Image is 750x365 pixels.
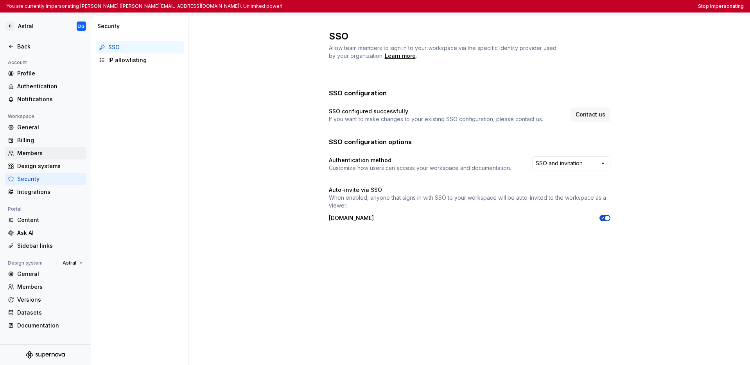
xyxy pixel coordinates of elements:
[17,229,83,237] div: Ask AI
[17,149,83,157] div: Members
[108,43,181,51] div: SSO
[5,173,86,185] a: Security
[5,80,86,93] a: Authentication
[96,41,184,54] a: SSO
[5,319,86,332] a: Documentation
[17,296,83,304] div: Versions
[5,186,86,198] a: Integrations
[6,3,282,9] p: You are currently impersonating [PERSON_NAME] ([PERSON_NAME][EMAIL_ADDRESS][DOMAIN_NAME]). Unlimi...
[5,227,86,239] a: Ask AI
[329,186,382,194] h4: Auto-invite via SSO
[5,147,86,159] a: Members
[329,45,558,59] span: Allow team members to sign in to your workspace via the specific identity provider used by your o...
[17,242,83,250] div: Sidebar links
[698,3,744,9] button: Stop impersonating
[63,260,76,266] span: Astral
[329,137,412,147] h3: SSO configuration options
[571,107,610,122] a: Contact us
[5,268,86,280] a: General
[5,306,86,319] a: Datasets
[17,322,83,329] div: Documentation
[17,123,83,131] div: General
[96,54,184,66] a: IP allowlisting
[329,115,543,123] p: If you want to make changes to your existing SSO configuration, please contact us.
[17,216,83,224] div: Content
[17,175,83,183] div: Security
[17,43,83,50] div: Back
[17,82,83,90] div: Authentication
[385,52,416,60] a: Learn more
[329,194,610,209] p: When enabled, anyone that signs in with SSO to your workspace will be auto-invited to the workspa...
[5,204,25,214] div: Portal
[329,107,408,115] h4: SSO configured successfully
[108,56,181,64] div: IP allowlisting
[18,22,34,30] div: Astral
[5,293,86,306] a: Versions
[5,21,15,31] div: D
[329,214,374,222] p: [DOMAIN_NAME]
[329,156,391,164] h4: Authentication method
[17,70,83,77] div: Profile
[97,22,185,30] div: Security
[384,53,417,59] span: .
[5,214,86,226] a: Content
[5,240,86,252] a: Sidebar links
[5,93,86,106] a: Notifications
[5,134,86,147] a: Billing
[5,281,86,293] a: Members
[17,309,83,317] div: Datasets
[576,111,605,118] span: Contact us
[5,160,86,172] a: Design systems
[26,351,65,359] svg: Supernova Logo
[329,88,387,98] h3: SSO configuration
[17,136,83,144] div: Billing
[5,40,86,53] a: Back
[5,58,30,67] div: Account
[78,23,84,29] div: DG
[5,67,86,80] a: Profile
[17,188,83,196] div: Integrations
[17,95,83,103] div: Notifications
[17,270,83,278] div: General
[17,162,83,170] div: Design systems
[329,164,511,172] p: Customize how users can access your workspace and documentation.
[17,283,83,291] div: Members
[5,112,38,121] div: Workspace
[5,121,86,134] a: General
[329,30,601,43] h2: SSO
[5,258,46,268] div: Design system
[2,18,89,35] button: DAstralDG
